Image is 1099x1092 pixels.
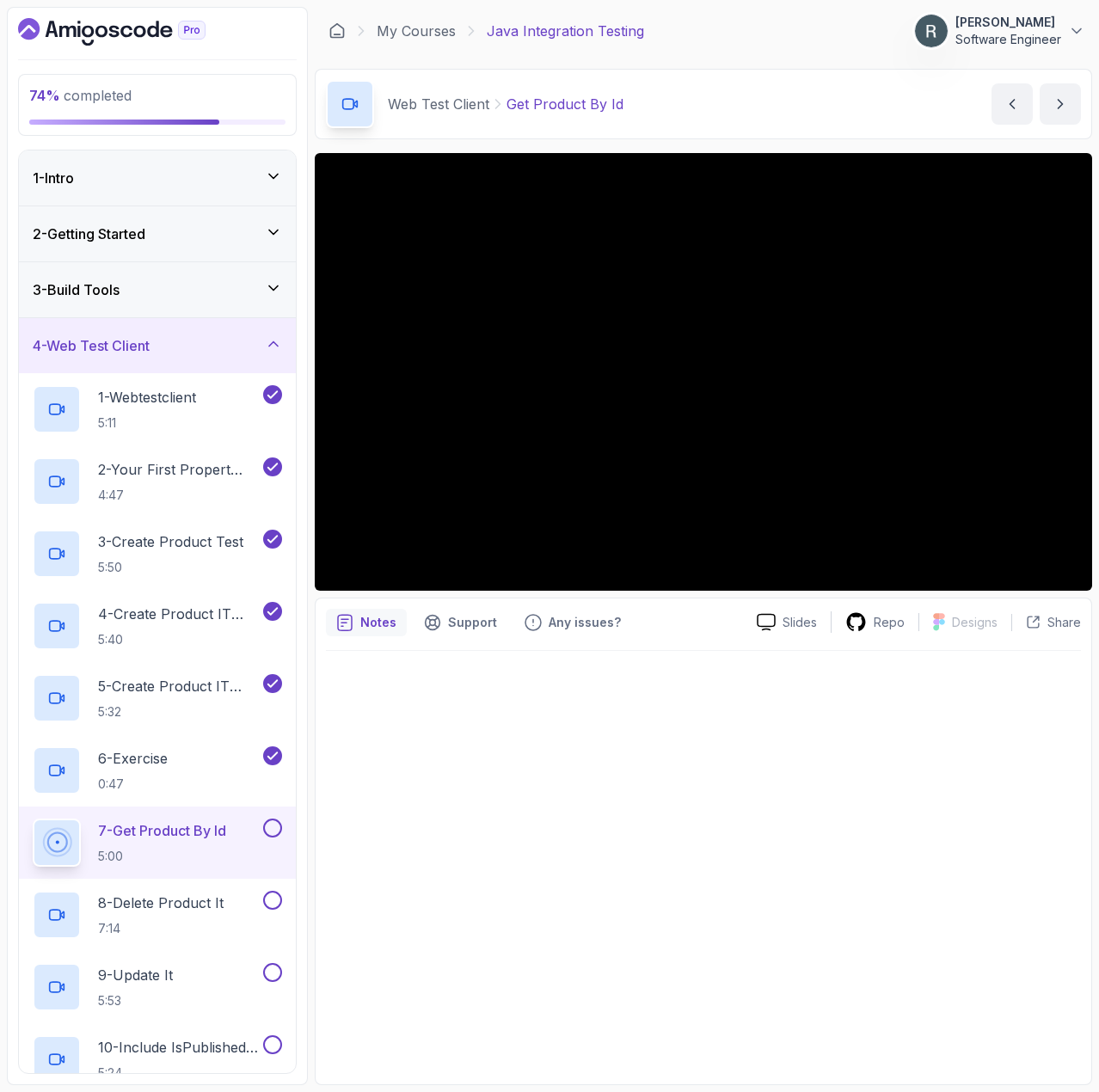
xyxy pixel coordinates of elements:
p: 5:32 [98,703,260,721]
button: 1-Webtestclient5:11 [33,385,282,433]
button: Feedback button [514,609,631,636]
a: Dashboard [328,22,346,40]
a: Dashboard [18,18,245,46]
h3: 3 - Build Tools [33,279,120,300]
p: Share [1047,614,1081,631]
p: [PERSON_NAME] [955,14,1061,31]
p: 8 - Delete Product It [98,893,224,913]
button: 8-Delete Product It7:14 [33,891,282,939]
button: 3-Create Product Test5:50 [33,530,282,578]
p: Any issues? [549,614,621,631]
p: 1 - Webtestclient [98,387,196,408]
h3: 2 - Getting Started [33,224,145,244]
p: Notes [360,614,396,631]
img: user profile image [915,15,948,47]
p: Designs [952,614,998,631]
p: 2 - Your First Propert Integration Test [98,459,260,480]
a: My Courses [377,21,456,41]
p: 5:50 [98,559,243,576]
button: 5-Create Product IT (Part 2)5:32 [33,674,282,722]
button: 9-Update It5:53 [33,963,282,1011]
iframe: 7 - Get Product By Id [315,153,1092,591]
p: 9 - Update It [98,965,173,985]
p: 3 - Create Product Test [98,531,243,552]
button: 2-Getting Started [19,206,296,261]
p: 5:53 [98,992,173,1009]
p: 5:40 [98,631,260,648]
h3: 1 - Intro [33,168,74,188]
p: Get Product By Id [507,94,623,114]
p: 5 - Create Product IT (Part 2) [98,676,260,696]
p: 10 - Include isPublished In DTO [98,1037,260,1058]
p: Slides [783,614,817,631]
p: Software Engineer [955,31,1061,48]
p: Support [448,614,497,631]
p: Java Integration Testing [487,21,644,41]
button: 2-Your First Propert Integration Test4:47 [33,457,282,506]
button: next content [1040,83,1081,125]
button: 1-Intro [19,150,296,206]
button: user profile image[PERSON_NAME]Software Engineer [914,14,1085,48]
p: 0:47 [98,776,168,793]
p: Web Test Client [388,94,489,114]
p: 7 - Get Product By Id [98,820,226,841]
p: 6 - Exercise [98,748,168,769]
p: 7:14 [98,920,224,937]
span: completed [29,87,132,104]
p: 4 - Create Product IT (Part 1) [98,604,260,624]
p: 4:47 [98,487,260,504]
button: 7-Get Product By Id5:00 [33,819,282,867]
a: Slides [743,613,831,631]
button: 4-Create Product IT (Part 1)5:40 [33,602,282,650]
h3: 4 - Web Test Client [33,335,150,356]
a: Repo [832,611,918,633]
button: Share [1011,614,1081,631]
button: notes button [326,609,407,636]
p: 5:24 [98,1064,260,1082]
button: 3-Build Tools [19,262,296,317]
button: 6-Exercise0:47 [33,746,282,794]
p: 5:00 [98,848,226,865]
button: 4-Web Test Client [19,318,296,373]
button: previous content [992,83,1033,125]
button: Support button [414,609,507,636]
span: 74 % [29,87,60,104]
button: 10-Include isPublished In DTO5:24 [33,1035,282,1083]
p: Repo [874,614,905,631]
p: 5:11 [98,414,196,432]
